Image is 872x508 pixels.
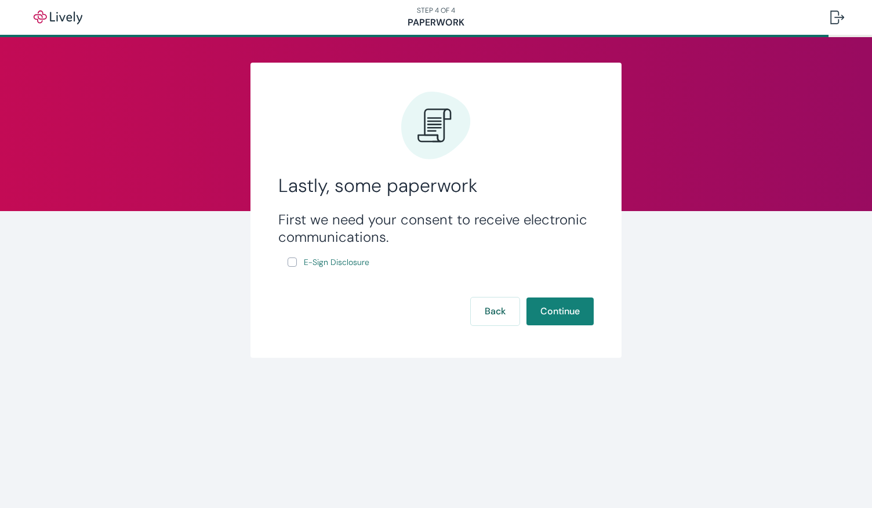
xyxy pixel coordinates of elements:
[526,297,594,325] button: Continue
[301,255,372,270] a: e-sign disclosure document
[278,211,594,246] h3: First we need your consent to receive electronic communications.
[471,297,519,325] button: Back
[821,3,853,31] button: Log out
[278,174,594,197] h2: Lastly, some paperwork
[26,10,90,24] img: Lively
[304,256,369,268] span: E-Sign Disclosure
